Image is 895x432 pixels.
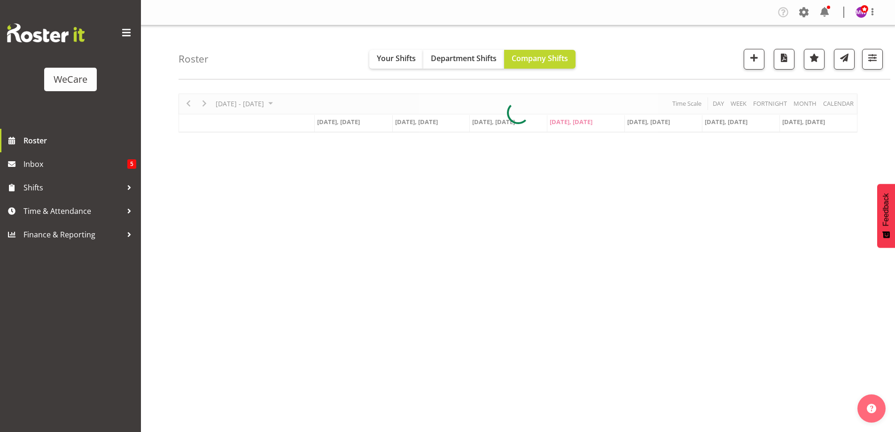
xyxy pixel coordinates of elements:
[804,49,825,70] button: Highlight an important date within the roster.
[431,53,497,63] span: Department Shifts
[744,49,764,70] button: Add a new shift
[862,49,883,70] button: Filter Shifts
[504,50,576,69] button: Company Shifts
[882,193,890,226] span: Feedback
[856,7,867,18] img: management-we-care10447.jpg
[834,49,855,70] button: Send a list of all shifts for the selected filtered period to all rostered employees.
[179,54,209,64] h4: Roster
[423,50,504,69] button: Department Shifts
[23,181,122,195] span: Shifts
[23,204,122,218] span: Time & Attendance
[877,184,895,248] button: Feedback - Show survey
[23,157,127,171] span: Inbox
[774,49,794,70] button: Download a PDF of the roster according to the set date range.
[23,228,122,242] span: Finance & Reporting
[369,50,423,69] button: Your Shifts
[512,53,568,63] span: Company Shifts
[54,72,87,86] div: WeCare
[377,53,416,63] span: Your Shifts
[867,404,876,413] img: help-xxl-2.png
[7,24,85,42] img: Rosterit website logo
[23,134,136,148] span: Roster
[127,159,136,169] span: 5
